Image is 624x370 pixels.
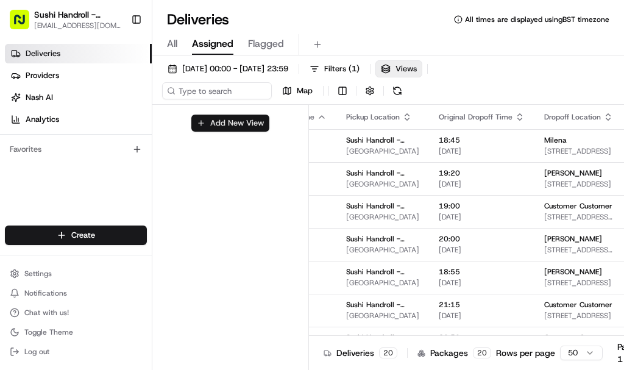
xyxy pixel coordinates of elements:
[12,210,32,234] img: Wisdom Oko
[346,278,419,288] span: [GEOGRAPHIC_DATA]
[439,267,525,277] span: 18:55
[439,300,525,310] span: 21:15
[12,116,34,138] img: 1736555255976-a54dd68f-1ca7-489b-9aae-adbdc363a1c4
[162,82,272,99] input: Type to search
[439,333,525,343] span: 20:50
[544,234,602,244] span: [PERSON_NAME]
[86,279,147,289] a: Powered byPylon
[248,37,284,51] span: Flagged
[5,285,147,302] button: Notifications
[544,212,613,222] span: [STREET_ADDRESS][PERSON_NAME]
[26,116,48,138] img: 1727276513143-84d647e1-66c0-4f92-a045-3c9f9f5dfd92
[115,272,196,285] span: API Documentation
[346,311,419,321] span: [GEOGRAPHIC_DATA]
[465,15,609,24] span: All times are displayed using BST timezone
[439,179,525,189] span: [DATE]
[24,308,69,318] span: Chat with us!
[439,112,512,122] span: Original Dropoff Time
[207,120,222,135] button: Start new chat
[346,112,400,122] span: Pickup Location
[55,116,200,129] div: Start new chat
[324,347,397,359] div: Deliveries
[24,288,67,298] span: Notifications
[439,146,525,156] span: [DATE]
[12,158,82,168] div: Past conversations
[5,324,147,341] button: Toggle Theme
[439,201,525,211] span: 19:00
[34,21,121,30] button: [EMAIL_ADDRESS][DOMAIN_NAME]
[12,49,222,68] p: Welcome 👋
[346,267,419,277] span: Sushi Handroll - [GEOGRAPHIC_DATA][PERSON_NAME]
[182,63,288,74] span: [DATE] 00:00 - [DATE] 23:59
[544,267,602,277] span: [PERSON_NAME]
[26,70,59,81] span: Providers
[349,63,360,74] span: ( 1 )
[304,60,365,77] button: Filters(1)
[346,245,419,255] span: [GEOGRAPHIC_DATA]
[346,333,419,343] span: Sushi Handroll - [GEOGRAPHIC_DATA][PERSON_NAME]
[544,300,612,310] span: Customer Customer
[346,212,419,222] span: [GEOGRAPHIC_DATA]
[544,112,601,122] span: Dropoff Location
[5,343,147,360] button: Log out
[38,222,130,232] span: Wisdom [PERSON_NAME]
[439,135,525,145] span: 18:45
[5,140,147,159] div: Favorites
[297,85,313,96] span: Map
[103,274,113,283] div: 💻
[439,245,525,255] span: [DATE]
[191,115,269,132] button: Add New View
[544,146,613,156] span: [STREET_ADDRESS]
[544,333,612,343] span: Customer Customer
[346,179,419,189] span: [GEOGRAPHIC_DATA]
[192,37,233,51] span: Assigned
[5,226,147,245] button: Create
[24,347,49,357] span: Log out
[5,66,152,85] a: Providers
[544,245,613,255] span: [STREET_ADDRESS][PERSON_NAME]
[346,300,419,310] span: Sushi Handroll - [GEOGRAPHIC_DATA][PERSON_NAME]
[544,135,567,145] span: Milena
[544,311,613,321] span: [STREET_ADDRESS]
[143,189,200,199] span: 31 seconds ago
[162,60,294,77] button: [DATE] 00:00 - [DATE] 23:59
[139,222,164,232] span: [DATE]
[5,265,147,282] button: Settings
[379,347,397,358] div: 20
[5,44,152,63] a: Deliveries
[34,9,121,21] button: Sushi Handroll - [GEOGRAPHIC_DATA][PERSON_NAME]
[5,5,126,34] button: Sushi Handroll - [GEOGRAPHIC_DATA][PERSON_NAME][EMAIL_ADDRESS][DOMAIN_NAME]
[389,82,406,99] button: Refresh
[132,222,136,232] span: •
[544,201,612,211] span: Customer Customer
[12,12,37,37] img: Nash
[5,110,152,129] a: Analytics
[439,278,525,288] span: [DATE]
[55,129,168,138] div: We're available if you need us!
[346,201,419,211] span: Sushi Handroll - [GEOGRAPHIC_DATA][PERSON_NAME]
[277,82,318,99] button: Map
[439,168,525,178] span: 19:20
[12,274,22,283] div: 📗
[167,10,229,29] h1: Deliveries
[346,168,419,178] span: Sushi Handroll - [GEOGRAPHIC_DATA][PERSON_NAME]
[395,63,417,74] span: Views
[439,212,525,222] span: [DATE]
[544,179,613,189] span: [STREET_ADDRESS]
[24,269,52,279] span: Settings
[5,304,147,321] button: Chat with us!
[26,92,53,103] span: Nash AI
[417,347,491,359] div: Packages
[136,189,140,199] span: •
[544,168,602,178] span: [PERSON_NAME]
[24,222,34,232] img: 1736555255976-a54dd68f-1ca7-489b-9aae-adbdc363a1c4
[98,268,200,290] a: 💻API Documentation
[121,280,147,289] span: Pylon
[473,347,491,358] div: 20
[439,311,525,321] span: [DATE]
[24,272,93,285] span: Knowledge Base
[346,234,419,244] span: Sushi Handroll - [GEOGRAPHIC_DATA][PERSON_NAME]
[32,79,201,91] input: Clear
